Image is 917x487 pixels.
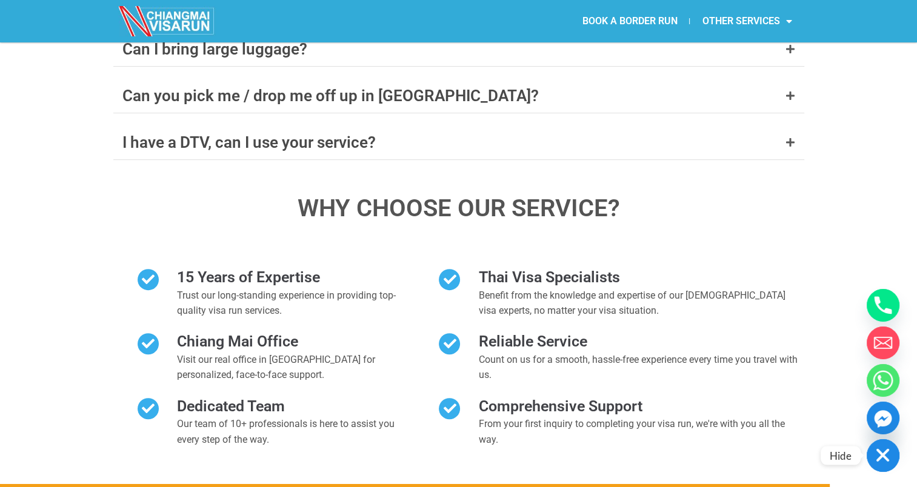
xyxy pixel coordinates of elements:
h2: Chiang Mai Office [177,332,403,352]
div: Can you pick me / drop me off up in [GEOGRAPHIC_DATA]? [122,88,539,104]
p: Benefit from the knowledge and expertise of our [DEMOGRAPHIC_DATA] visa experts, no matter your v... [478,288,804,319]
p: Count on us for a smooth, hassle-free experience every time you travel with us. [478,352,804,383]
a: Facebook_Messenger [867,402,899,434]
h3: WHY CHOOSE OUR SERVICE? [113,196,804,220]
div: Can I bring large luggage? [122,41,307,57]
h2: Dedicated Team [177,397,403,417]
p: Our team of 10+ professionals is here to assist you every step of the way. [177,416,403,447]
a: Email [867,326,899,359]
a: BOOK A BORDER RUN [570,7,689,35]
h2: Reliable Service [478,332,804,352]
p: Visit our real office in [GEOGRAPHIC_DATA] for personalized, face-to-face support. [177,352,403,383]
a: Phone [867,289,899,322]
h2: 15 Years of Expertise [177,268,403,288]
a: Whatsapp [867,364,899,397]
p: Trust our long-standing experience in providing top-quality visa run services. [177,288,403,319]
nav: Menu [458,7,804,35]
p: From your first inquiry to completing your visa run, we're with you all the way. [478,416,804,447]
a: OTHER SERVICES [690,7,804,35]
div: I have a DTV, can I use your service? [122,134,376,150]
h2: Thai Visa Specialists [478,268,804,288]
h2: Comprehensive Support [478,397,804,417]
